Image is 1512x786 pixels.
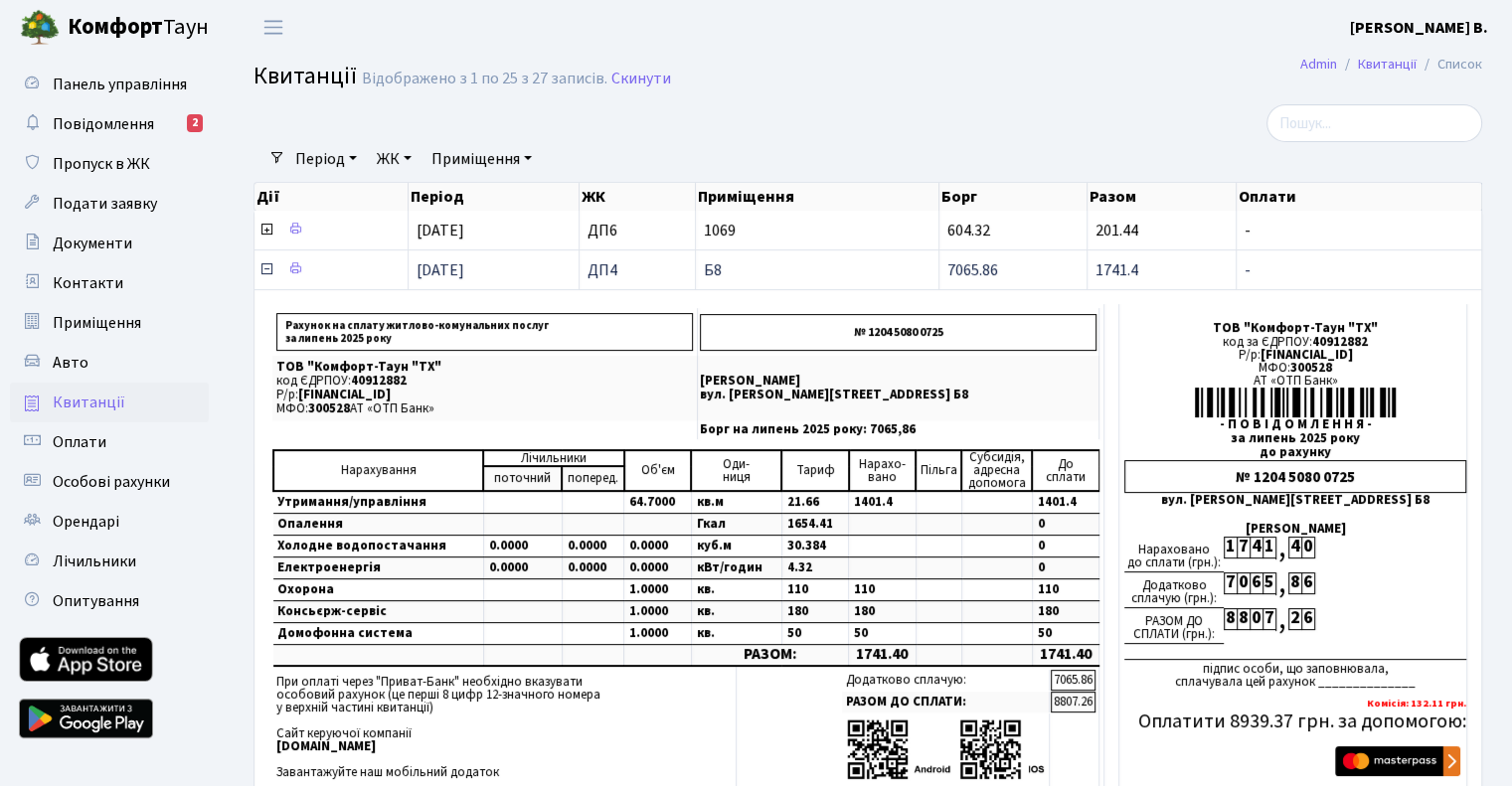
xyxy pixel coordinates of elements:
span: - [1245,223,1473,238]
a: Лічильники [10,542,209,581]
td: 30.384 [781,536,848,557]
div: за липень 2025 року [1124,432,1466,445]
td: РАЗОМ ДО СПЛАТИ: [842,692,1050,712]
td: РАЗОМ: [691,645,848,666]
td: 1654.41 [781,514,848,536]
span: Б8 [704,262,930,278]
td: 180 [849,601,916,623]
div: вул. [PERSON_NAME][STREET_ADDRESS] Б8 [1124,494,1466,507]
div: , [1275,537,1288,559]
td: Нарахування [273,450,483,491]
td: Охорона [273,579,483,601]
td: Домофонна система [273,623,483,645]
td: 1401.4 [1032,491,1098,514]
td: 0.0000 [624,557,691,579]
span: Документи [53,233,132,254]
p: код ЄДРПОУ: [276,375,693,388]
td: Тариф [781,450,848,491]
td: 1.0000 [624,579,691,601]
td: 110 [781,579,848,601]
span: [DATE] [417,220,464,241]
td: Субсидія, адресна допомога [961,450,1032,491]
a: ЖК [369,142,420,176]
div: 2 [187,114,203,132]
th: ЖК [580,183,696,211]
td: 110 [849,579,916,601]
img: Masterpass [1335,746,1460,776]
td: 1741.40 [849,645,916,666]
b: [DOMAIN_NAME] [276,737,376,755]
a: Повідомлення2 [10,104,209,144]
a: Опитування [10,581,209,621]
td: 0.0000 [483,536,562,557]
td: 0.0000 [562,536,624,557]
a: Квитанції [1358,54,1417,75]
span: 40912882 [351,372,407,390]
div: 6 [1301,572,1314,594]
a: Авто [10,343,209,383]
a: Контакти [10,263,209,303]
span: Авто [53,352,88,374]
td: кв. [691,601,781,623]
span: 40912882 [1312,333,1368,351]
p: Борг на липень 2025 року: 7065,86 [700,423,1096,436]
td: 8807.26 [1051,692,1095,712]
span: 7065.86 [947,259,998,281]
td: 50 [849,623,916,645]
td: Опалення [273,514,483,536]
div: Р/р: [1124,349,1466,362]
td: поточний [483,466,562,491]
div: 8 [1224,608,1237,630]
span: ДП4 [588,262,687,278]
div: 0 [1237,572,1250,594]
div: 1 [1262,537,1275,558]
div: 2 [1288,608,1301,630]
td: 0.0000 [624,536,691,557]
td: 0.0000 [562,557,624,579]
td: 7065.86 [1051,670,1095,691]
td: 0 [1032,514,1098,536]
div: , [1275,608,1288,631]
img: apps-qrcodes.png [846,717,1045,782]
th: Приміщення [696,183,939,211]
td: Нарахо- вано [849,450,916,491]
a: Приміщення [423,142,540,176]
div: 5 [1262,572,1275,594]
span: Квитанції [253,59,357,93]
th: Разом [1088,183,1237,211]
input: Пошук... [1266,104,1482,142]
span: [FINANCIAL_ID] [298,386,391,403]
button: Переключити навігацію [249,11,298,44]
div: ТОВ "Комфорт-Таун "ТХ" [1124,322,1466,335]
span: Опитування [53,590,139,612]
nav: breadcrumb [1270,44,1512,85]
a: Орендарі [10,502,209,542]
td: Оди- ниця [691,450,781,491]
li: Список [1417,54,1482,76]
span: Лічильники [53,550,136,572]
td: Утримання/управління [273,491,483,514]
a: Квитанції [10,383,209,422]
th: Борг [939,183,1087,211]
div: [PERSON_NAME] [1124,523,1466,536]
td: 180 [781,601,848,623]
a: Документи [10,224,209,263]
span: Орендарі [53,511,119,533]
td: 0 [1032,536,1098,557]
div: Нараховано до сплати (грн.): [1124,537,1224,572]
td: кв. [691,623,781,645]
td: куб.м [691,536,781,557]
div: підпис особи, що заповнювала, сплачувала цей рахунок ______________ [1124,659,1466,689]
span: - [1245,262,1473,278]
div: 7 [1224,572,1237,594]
td: поперед. [562,466,624,491]
span: 604.32 [947,220,990,241]
td: Холодне водопостачання [273,536,483,557]
img: logo.png [20,8,60,48]
span: [FINANCIAL_ID] [1260,346,1353,364]
a: Період [287,142,365,176]
a: Пропуск в ЖК [10,144,209,184]
td: Гкал [691,514,781,536]
td: кв. [691,579,781,601]
td: 1741.40 [1032,645,1098,666]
